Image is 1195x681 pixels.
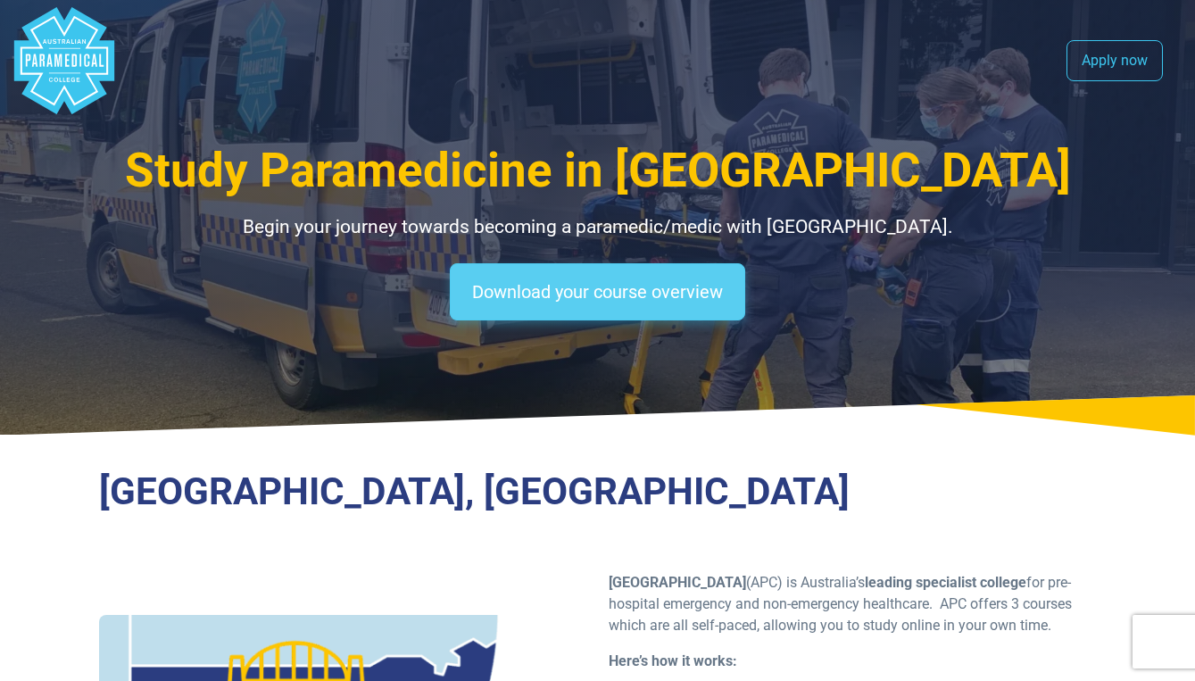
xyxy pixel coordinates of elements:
a: Apply now [1066,40,1163,81]
p: Begin your journey towards becoming a paramedic/medic with [GEOGRAPHIC_DATA]. [99,213,1097,242]
strong: [GEOGRAPHIC_DATA] [609,574,746,591]
b: Here’s how it works: [609,652,737,669]
p: (APC) is Australia’s for pre-hospital emergency and non-emergency healthcare. APC offers 3 course... [609,572,1097,636]
h3: [GEOGRAPHIC_DATA], [GEOGRAPHIC_DATA] [99,469,1097,515]
div: Australian Paramedical College [11,7,118,114]
a: Download your course overview [450,263,745,320]
span: Study Paramedicine in [GEOGRAPHIC_DATA] [125,143,1071,198]
strong: leading specialist college [865,574,1026,591]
